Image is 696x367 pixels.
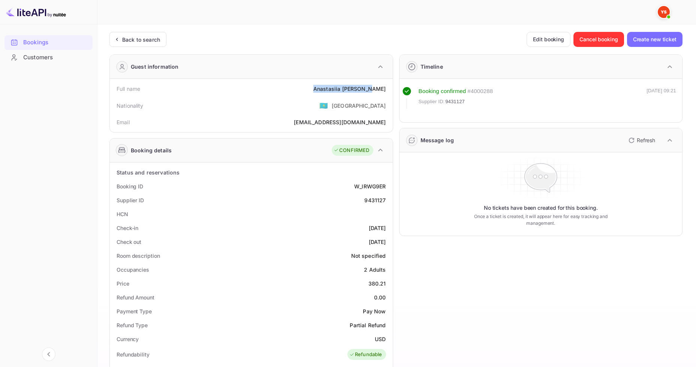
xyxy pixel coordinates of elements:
[334,147,369,154] div: CONFIRMED
[4,35,93,49] a: Bookings
[350,321,386,329] div: Partial Refund
[117,210,128,218] div: HCN
[117,350,150,358] div: Refundability
[122,36,160,44] div: Back to search
[42,347,55,361] button: Collapse navigation
[117,102,144,110] div: Nationality
[658,6,670,18] img: Yandex Support
[484,204,598,212] p: No tickets have been created for this booking.
[363,307,386,315] div: Pay Now
[23,53,89,62] div: Customers
[421,63,443,71] div: Timeline
[467,87,493,96] div: # 4000288
[313,85,386,93] div: Anastasiia [PERSON_NAME]
[117,321,148,329] div: Refund Type
[4,35,93,50] div: Bookings
[354,182,386,190] div: W_lRWG9ER
[647,87,676,109] div: [DATE] 09:21
[131,63,179,71] div: Guest information
[23,38,89,47] div: Bookings
[117,335,139,343] div: Currency
[637,136,655,144] p: Refresh
[117,118,130,126] div: Email
[419,98,445,105] span: Supplier ID:
[117,280,129,287] div: Price
[117,293,154,301] div: Refund Amount
[117,85,140,93] div: Full name
[421,136,454,144] div: Message log
[117,266,149,274] div: Occupancies
[445,98,465,105] span: 9431127
[117,168,180,176] div: Status and reservations
[573,32,624,47] button: Cancel booking
[364,196,386,204] div: 9431127
[351,252,386,260] div: Not specified
[6,6,66,18] img: LiteAPI logo
[624,134,658,146] button: Refresh
[465,213,617,227] p: Once a ticket is created, it will appear here for easy tracking and management.
[627,32,683,47] button: Create new ticket
[117,252,160,260] div: Room description
[349,351,382,358] div: Refundable
[369,224,386,232] div: [DATE]
[117,238,141,246] div: Check out
[4,50,93,65] div: Customers
[527,32,570,47] button: Edit booking
[131,146,172,154] div: Booking details
[117,196,144,204] div: Supplier ID
[368,280,386,287] div: 380.21
[294,118,386,126] div: [EMAIL_ADDRESS][DOMAIN_NAME]
[117,307,152,315] div: Payment Type
[369,238,386,246] div: [DATE]
[374,293,386,301] div: 0.00
[117,224,138,232] div: Check-in
[364,266,386,274] div: 2 Adults
[319,99,328,112] span: United States
[419,87,466,96] div: Booking confirmed
[4,50,93,64] a: Customers
[375,335,386,343] div: USD
[332,102,386,110] div: [GEOGRAPHIC_DATA]
[117,182,143,190] div: Booking ID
